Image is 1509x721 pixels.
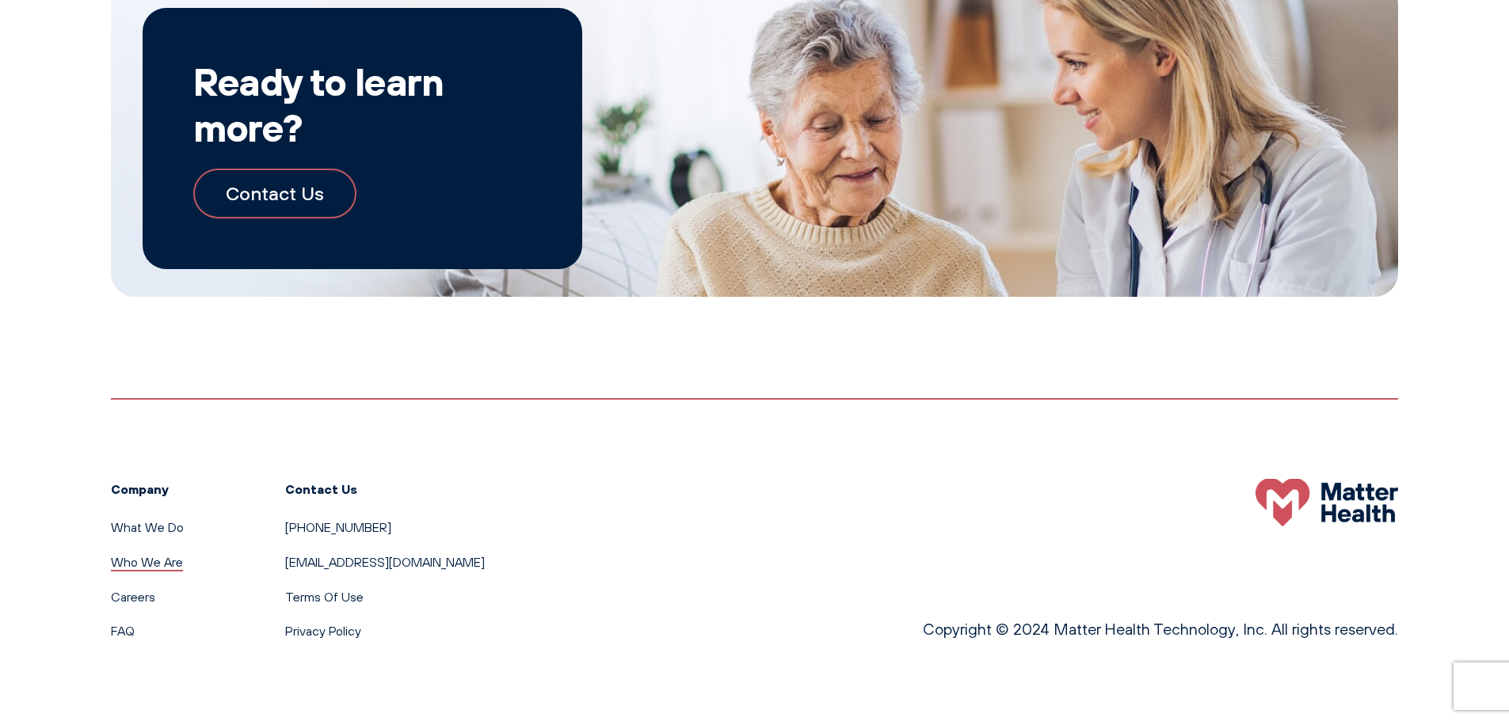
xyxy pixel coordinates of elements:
a: FAQ [111,623,135,639]
a: Contact Us [193,169,356,218]
h2: Ready to learn more? [193,59,532,150]
a: Who We Are [111,554,183,570]
p: Copyright © 2024 Matter Health Technology, Inc. All rights reserved. [923,617,1398,642]
a: Privacy Policy [285,623,361,639]
h3: Contact Us [285,479,485,499]
a: What We Do [111,519,184,535]
a: Terms Of Use [285,589,364,605]
a: [EMAIL_ADDRESS][DOMAIN_NAME] [285,554,485,570]
h3: Company [111,479,184,499]
a: Careers [111,589,155,605]
a: [PHONE_NUMBER] [285,519,391,535]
